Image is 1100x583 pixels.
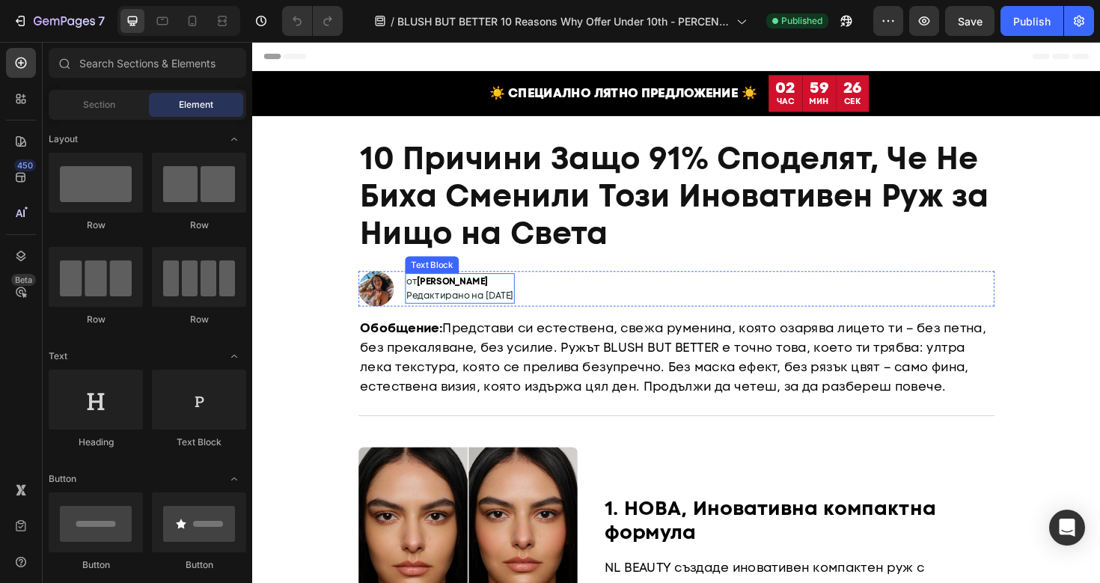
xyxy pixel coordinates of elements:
[1013,13,1051,29] div: Publish
[958,15,983,28] span: Save
[590,55,611,72] p: МИН
[152,436,246,449] div: Text Block
[163,262,276,275] span: Редактирано на [DATE]
[1049,510,1085,546] div: Open Intercom Messenger
[252,42,1100,583] iframe: Design area
[152,219,246,232] div: Row
[114,293,784,376] p: Представи си естествена, свежа руменина, която озарява лицето ти – без петна, без прекаляване, бе...
[112,103,786,224] h2: 10 Причини Защо 91% Споделят, Че Не Биха Сменили Този Иновативен Руж за Нищо на Света
[49,132,78,146] span: Layout
[391,13,394,29] span: /
[83,98,115,112] span: Section
[554,55,575,72] p: ЧАС
[781,14,822,28] span: Published
[112,242,150,280] img: loragorovska_beautiful_girl_with_tan_laying_on_the_beach_on_a_t_97994f94-0395-4b48-839a-fa5b57742...
[590,38,611,60] div: 59
[49,558,143,572] div: Button
[114,294,201,312] strong: Обобщение:
[6,6,111,36] button: 7
[626,38,646,60] div: 26
[14,159,36,171] div: 450
[945,6,994,36] button: Save
[152,558,246,572] div: Button
[174,247,249,260] strong: [PERSON_NAME]
[98,12,105,30] p: 7
[282,6,343,36] div: Undo/Redo
[49,472,76,486] span: Button
[1000,6,1063,36] button: Publish
[49,219,143,232] div: Row
[11,274,36,286] div: Beta
[152,313,246,326] div: Row
[49,48,246,78] input: Search Sections & Elements
[397,13,730,29] span: BLUSH BUT BETTER 10 Reasons Why Offer Under 10th - PERCENT CLAIM
[222,467,246,491] span: Toggle open
[371,480,786,533] h2: 1. НОВА, Иновативна компактна формула
[49,436,143,449] div: Heading
[179,98,213,112] span: Element
[222,127,246,151] span: Toggle open
[165,229,216,242] div: Text Block
[49,313,143,326] div: Row
[49,350,67,363] span: Text
[626,55,646,72] p: СЕК
[163,247,174,260] span: от
[222,344,246,368] span: Toggle open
